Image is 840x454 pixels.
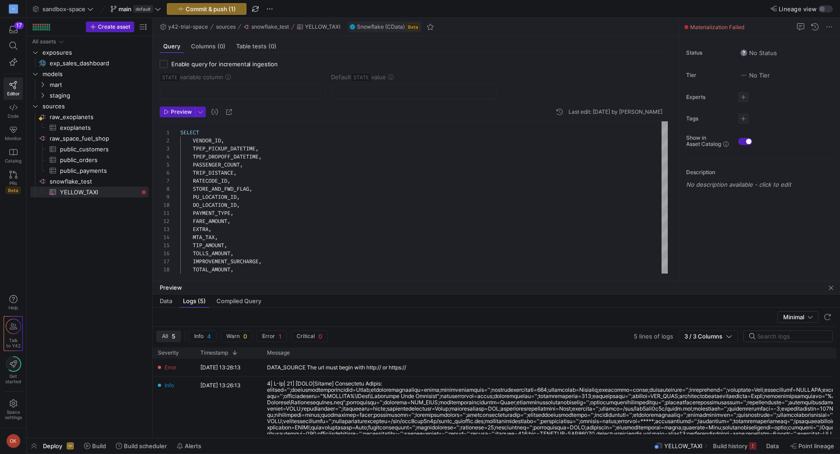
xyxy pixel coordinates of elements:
[160,185,170,193] div: 8
[215,234,218,241] span: ,
[713,442,747,450] span: Build history
[160,107,195,117] button: Preview
[133,5,153,13] span: default
[6,338,21,348] span: Talk to Y42
[5,373,21,384] span: Get started
[43,442,62,450] span: Deploy
[163,43,180,49] span: Query
[4,432,23,450] button: OK
[160,284,182,291] span: Preview
[262,333,275,339] span: Error
[236,43,276,49] span: Table tests
[42,5,85,13] span: sandbox-space
[227,218,230,225] span: ,
[193,145,255,152] span: TPEP_PICKUP_DATETIME
[168,24,208,30] span: y42-trial-space
[766,442,779,450] span: Data
[230,250,233,257] span: ,
[4,100,23,122] a: Code
[686,50,731,56] span: Status
[160,177,170,185] div: 7
[200,381,241,390] y42-timestamp-cell-renderer: [DATE] 13:26:13
[80,438,110,454] button: Build
[740,49,747,56] img: No status
[193,193,237,201] span: PU_LOCATION_ID
[243,333,247,340] span: 0
[193,177,227,184] span: RATECODE_ID
[318,333,322,340] span: 0
[193,169,233,176] span: TRIP_DISTANCE
[664,442,702,450] span: YELLOW_TAXI
[180,129,199,136] span: SELECT
[193,137,221,144] span: VENDOR_ID
[160,225,170,233] div: 13
[160,169,170,177] div: 6
[267,350,290,356] span: Message
[226,333,240,339] span: Warn
[350,24,355,30] img: undefined
[297,333,315,339] span: Critical
[208,226,212,233] span: ,
[762,438,785,454] button: Data
[193,226,208,233] span: EXTRA
[291,330,328,342] button: Critical0
[50,58,138,69] span: exp_sales_dashboard​​​​​
[259,258,262,265] span: ,
[193,258,259,265] span: IMPROVEMENT_SURCHARGE
[9,180,17,186] span: PRs
[30,111,148,122] a: raw_exoplanets​​​​​​​​
[8,305,19,310] span: Help
[30,122,148,133] a: exoplanets​​​​​​​​​
[4,353,23,388] button: Getstarted
[60,187,138,197] span: YELLOW_TAXI​​​​​​​​​
[4,122,23,145] a: Monitor
[4,317,22,351] a: Talkto Y42
[305,24,340,30] span: YELLOW_TAXI
[194,333,204,339] span: Info
[60,155,138,165] span: public_orders​​​​​​​​​
[193,242,224,249] span: TIP_AMOUNT
[30,187,148,197] a: YELLOW_TAXI​​​​​​​​​
[686,169,836,176] p: Description
[6,434,21,448] div: OK
[186,5,236,13] span: Commit & push (1)
[160,137,170,145] div: 2
[30,154,148,165] div: Press SPACE to select this row.
[160,153,170,161] div: 4
[5,158,21,163] span: Catalog
[216,24,236,30] span: sources
[158,350,179,356] span: Severity
[193,185,249,193] span: STORE_AND_FWD_FLAG
[240,161,243,168] span: ,
[7,91,20,96] span: Editor
[217,43,225,49] span: (0)
[119,5,132,13] span: main
[30,58,148,69] div: Press SPACE to select this row.
[237,193,240,201] span: ,
[5,409,22,420] span: Space settings
[30,58,148,69] a: exp_sales_dashboard​​​​​
[160,257,170,266] div: 17
[267,364,406,371] div: DATA_SOURCE The url must begin with http:// or https://
[160,233,170,241] div: 14
[779,5,817,13] span: Lineage view
[295,21,343,32] button: YELLOW_TAXI
[42,47,147,58] span: exposures
[357,24,405,30] span: Snowflake (CData)
[162,333,168,339] span: All
[331,73,386,81] span: Default value
[214,21,238,32] button: sources
[30,3,96,15] button: sandbox-space
[50,133,147,144] span: raw_space_fuel_shop​​​​​​​​
[740,72,747,79] img: No tier
[738,69,772,81] button: No tierNo Tier
[193,218,227,225] span: FARE_AMOUNT
[14,22,24,29] div: 17
[216,298,261,304] span: Compiled Query
[568,109,662,115] div: Last edit: [DATE] by [PERSON_NAME]
[60,166,138,176] span: public_payments​​​​​​​​​
[188,330,217,342] button: Info4
[259,153,262,160] span: ,
[92,442,106,450] span: Build
[193,161,240,168] span: PASSENGER_COUNT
